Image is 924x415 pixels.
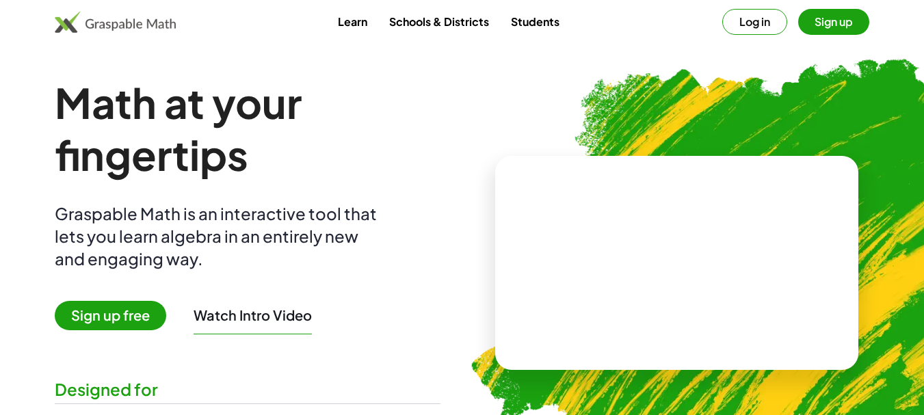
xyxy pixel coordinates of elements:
[55,378,440,401] div: Designed for
[55,202,383,270] div: Graspable Math is an interactive tool that lets you learn algebra in an entirely new and engaging...
[55,301,166,330] span: Sign up free
[798,9,869,35] button: Sign up
[500,9,570,34] a: Students
[55,77,440,180] h1: Math at your fingertips
[378,9,500,34] a: Schools & Districts
[722,9,787,35] button: Log in
[194,306,312,324] button: Watch Intro Video
[574,211,779,314] video: What is this? This is dynamic math notation. Dynamic math notation plays a central role in how Gr...
[327,9,378,34] a: Learn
